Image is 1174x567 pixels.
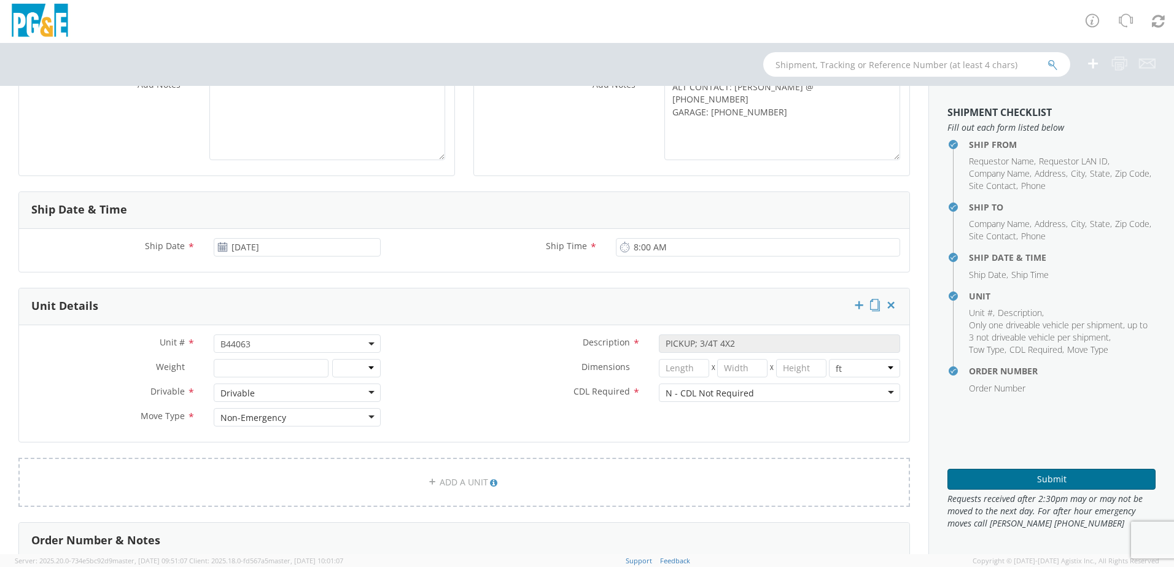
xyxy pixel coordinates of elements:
[969,168,1030,179] span: Company Name
[15,556,187,565] span: Server: 2025.20.0-734e5bc92d9
[1090,218,1112,230] li: ,
[969,168,1032,180] li: ,
[969,155,1034,167] span: Requestor Name
[1071,168,1085,179] span: City
[973,556,1159,566] span: Copyright © [DATE]-[DATE] Agistix Inc., All Rights Reserved
[156,361,185,372] span: Weight
[998,307,1044,319] li: ,
[31,534,160,547] h3: Order Number & Notes
[150,385,185,397] span: Drivable
[998,307,1042,318] span: Description
[583,336,630,348] span: Description
[1071,218,1085,229] span: City
[268,556,343,565] span: master, [DATE] 10:01:07
[626,556,652,565] a: Support
[969,269,1006,280] span: Ship Date
[969,382,1025,394] span: Order Number
[1039,155,1108,167] span: Requestor LAN ID
[1115,218,1151,230] li: ,
[969,269,1008,281] li: ,
[1071,218,1087,230] li: ,
[666,387,754,399] div: N - CDL Not Required
[220,387,255,399] div: Drivable
[1115,168,1151,180] li: ,
[947,469,1156,490] button: Submit
[969,180,1016,191] span: Site Contact
[947,121,1156,134] span: Fill out each form listed below
[141,410,185,422] span: Move Type
[768,359,776,377] span: X
[1090,168,1110,179] span: State
[1090,168,1112,180] li: ,
[969,344,1005,355] span: Tow Type
[969,230,1018,242] li: ,
[660,556,690,565] a: Feedback
[969,180,1018,192] li: ,
[145,240,185,252] span: Ship Date
[9,4,71,40] img: pge-logo-06675f144f4cfa6a6814.png
[1009,344,1062,355] span: CDL Required
[1071,168,1087,180] li: ,
[969,218,1032,230] li: ,
[969,230,1016,242] span: Site Contact
[1115,168,1149,179] span: Zip Code
[1090,218,1110,229] span: State
[31,204,127,216] h3: Ship Date & Time
[1009,344,1064,356] li: ,
[573,385,630,397] span: CDL Required
[220,338,374,350] span: B44063
[1067,344,1108,355] span: Move Type
[763,52,1070,77] input: Shipment, Tracking or Reference Number (at least 4 chars)
[1035,218,1068,230] li: ,
[969,319,1153,344] li: ,
[1011,269,1049,280] span: Ship Time
[776,359,826,377] input: Height
[1021,230,1046,242] span: Phone
[947,493,1156,530] span: Requests received after 2:30pm may or may not be moved to the next day. For after hour emergency ...
[947,106,1052,119] strong: Shipment Checklist
[969,307,993,318] span: Unit #
[1035,218,1066,229] span: Address
[1115,218,1149,229] span: Zip Code
[969,366,1156,376] h4: Order Number
[969,291,1156,301] h4: Unit
[1021,180,1046,191] span: Phone
[709,359,718,377] span: X
[189,556,343,565] span: Client: 2025.18.0-fd567a5
[112,556,187,565] span: master, [DATE] 09:51:07
[969,202,1156,212] h4: Ship To
[18,458,910,507] a: ADD A UNIT
[969,344,1006,356] li: ,
[1035,168,1068,180] li: ,
[659,359,709,377] input: Length
[160,336,185,348] span: Unit #
[220,412,286,424] div: Non-Emergency
[969,140,1156,149] h4: Ship From
[546,240,587,252] span: Ship Time
[1039,155,1110,168] li: ,
[1035,168,1066,179] span: Address
[969,307,995,319] li: ,
[969,155,1036,168] li: ,
[717,359,768,377] input: Width
[969,253,1156,262] h4: Ship Date & Time
[214,334,381,353] span: B44063
[581,361,630,372] span: Dimensions
[969,218,1030,229] span: Company Name
[31,300,98,312] h3: Unit Details
[969,319,1148,343] span: Only one driveable vehicle per shipment, up to 3 not driveable vehicle per shipment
